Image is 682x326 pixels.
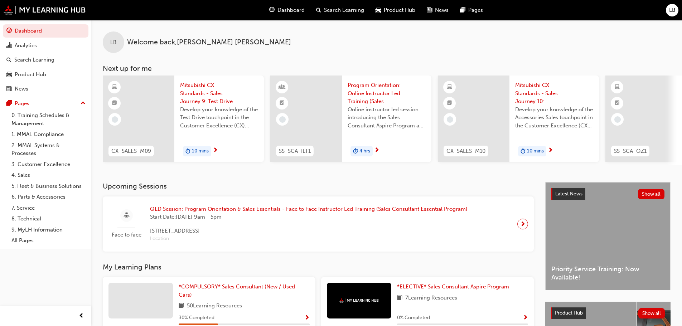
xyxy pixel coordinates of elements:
span: duration-icon [521,147,526,156]
span: chart-icon [6,43,12,49]
span: news-icon [6,86,12,92]
span: book-icon [397,294,402,303]
a: CX_SALES_M09Mitsubishi CX Standards - Sales Journey 9: Test DriveDevelop your knowledge of the Te... [103,76,264,162]
a: 1. MMAL Compliance [9,129,88,140]
a: 8. Technical [9,213,88,224]
span: guage-icon [6,28,12,34]
span: next-icon [213,147,218,154]
span: Show Progress [523,315,528,321]
div: Product Hub [15,70,46,79]
span: 50 Learning Resources [187,302,242,311]
span: 10 mins [192,147,209,155]
a: 9. MyLH Information [9,224,88,235]
span: booktick-icon [280,99,285,108]
a: CX_SALES_M10Mitsubishi CX Standards - Sales Journey 10: Accessories SalesDevelop your knowledge o... [438,76,599,162]
span: sessionType_FACE_TO_FACE-icon [124,211,129,220]
span: duration-icon [353,147,358,156]
span: QLD Session: Program Orientation & Sales Essentials - Face to Face Instructor Led Training (Sales... [150,205,468,213]
a: *ELECTIVE* Sales Consultant Aspire Program [397,283,512,291]
span: pages-icon [460,6,465,15]
span: LB [110,38,117,47]
span: SS_SCA_QZ1 [614,147,647,155]
span: LB [669,6,676,14]
span: Product Hub [384,6,415,14]
span: Search Learning [324,6,364,14]
span: search-icon [316,6,321,15]
span: Welcome back , [PERSON_NAME] [PERSON_NAME] [127,38,291,47]
a: 4. Sales [9,170,88,181]
span: book-icon [179,302,184,311]
a: News [3,82,88,96]
span: CX_SALES_M10 [446,147,485,155]
button: LB [666,4,678,16]
div: Pages [15,99,29,108]
a: Dashboard [3,24,88,38]
span: Pages [468,6,483,14]
span: CX_SALES_M09 [111,147,151,155]
span: Develop your knowledge of the Accessories Sales touchpoint in the Customer Excellence (CX) Sales ... [515,106,593,130]
a: guage-iconDashboard [263,3,310,18]
a: 5. Fleet & Business Solutions [9,181,88,192]
span: learningRecordVerb_NONE-icon [614,116,621,123]
span: Program Orientation: Online Instructor Led Training (Sales Consultant Aspire Program) [348,81,426,106]
a: SS_SCA_ILT1Program Orientation: Online Instructor Led Training (Sales Consultant Aspire Program)O... [270,76,431,162]
a: Analytics [3,39,88,52]
span: Product Hub [555,310,583,316]
span: learningRecordVerb_NONE-icon [447,116,453,123]
img: mmal [4,5,86,15]
span: *ELECTIVE* Sales Consultant Aspire Program [397,283,509,290]
span: learningResourceType_ELEARNING-icon [112,83,117,92]
span: search-icon [6,57,11,63]
a: pages-iconPages [454,3,489,18]
span: car-icon [6,72,12,78]
button: DashboardAnalyticsSearch LearningProduct HubNews [3,23,88,97]
span: News [435,6,449,14]
span: 0 % Completed [397,314,430,322]
span: booktick-icon [447,99,452,108]
a: 0. Training Schedules & Management [9,110,88,129]
span: learningRecordVerb_NONE-icon [279,116,286,123]
span: booktick-icon [112,99,117,108]
button: Show Progress [523,313,528,322]
span: 30 % Completed [179,314,214,322]
span: 4 hrs [359,147,370,155]
span: up-icon [81,99,86,108]
span: SS_SCA_ILT1 [279,147,311,155]
a: Face to faceQLD Session: Program Orientation & Sales Essentials - Face to Face Instructor Led Tra... [108,202,528,246]
span: car-icon [376,6,381,15]
span: Priority Service Training: Now Available! [551,265,664,281]
div: News [15,85,28,93]
a: 2. MMAL Systems & Processes [9,140,88,159]
button: Show all [638,189,665,199]
h3: Next up for me [91,64,682,73]
span: Location [150,235,468,243]
span: learningResourceType_INSTRUCTOR_LED-icon [280,83,285,92]
h3: Upcoming Sessions [103,182,534,190]
span: booktick-icon [615,99,620,108]
a: 7. Service [9,203,88,214]
a: Latest NewsShow allPriority Service Training: Now Available! [545,182,671,290]
button: Show all [638,308,665,318]
h3: My Learning Plans [103,263,534,271]
span: learningResourceType_ELEARNING-icon [615,83,620,92]
span: [STREET_ADDRESS] [150,227,468,235]
a: news-iconNews [421,3,454,18]
span: Show Progress [304,315,310,321]
button: Pages [3,97,88,110]
div: Search Learning [14,56,54,64]
span: duration-icon [185,147,190,156]
a: Search Learning [3,53,88,67]
span: Latest News [555,191,582,197]
a: Product Hub [3,68,88,81]
button: Show Progress [304,313,310,322]
span: news-icon [427,6,432,15]
span: Dashboard [277,6,305,14]
a: search-iconSearch Learning [310,3,370,18]
span: *COMPULSORY* Sales Consultant (New / Used Cars) [179,283,295,298]
span: Start Date: [DATE] 9am - 5pm [150,213,468,221]
span: 7 Learning Resources [405,294,457,303]
span: 10 mins [527,147,544,155]
img: mmal [339,298,379,303]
